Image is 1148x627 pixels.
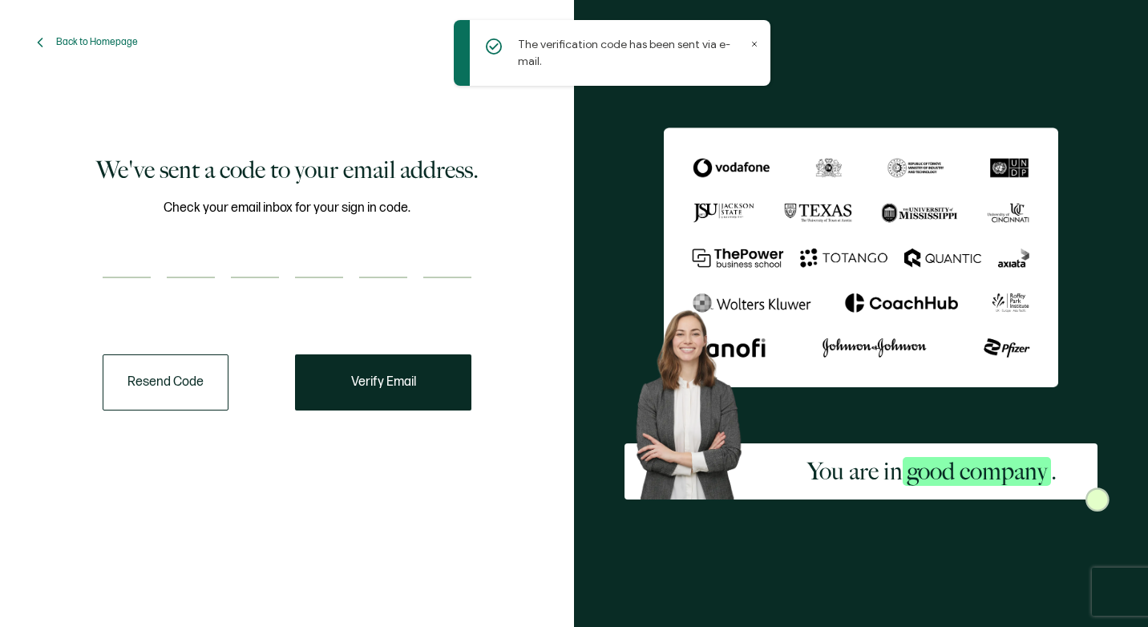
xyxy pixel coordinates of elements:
span: Check your email inbox for your sign in code. [164,198,410,218]
h2: You are in . [807,455,1057,487]
span: Verify Email [351,376,416,389]
img: Sertifier Signup - You are in <span class="strong-h">good company</span>. Hero [625,301,766,500]
h1: We've sent a code to your email address. [96,154,479,186]
span: good company [903,457,1051,486]
img: Sertifier Signup [1085,487,1110,512]
p: The verification code has been sent via e-mail. [518,36,746,70]
span: Back to Homepage [56,36,138,48]
img: Sertifier We've sent a code to your email address. [664,127,1058,387]
button: Verify Email [295,354,471,411]
button: Resend Code [103,354,228,411]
